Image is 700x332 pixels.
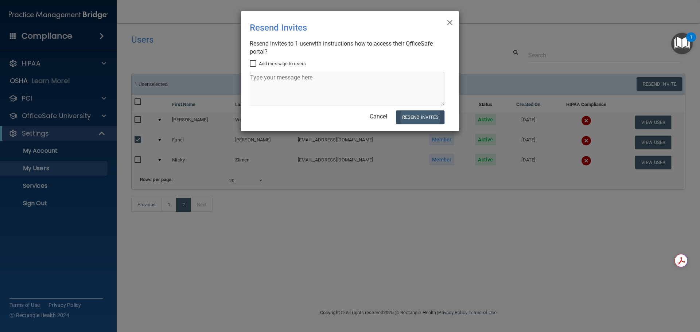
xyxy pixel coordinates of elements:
div: 1 [690,37,692,47]
button: Resend Invites [396,110,444,124]
input: Add message to users [250,61,258,67]
label: Add message to users [250,59,306,68]
a: Cancel [370,113,387,120]
button: Open Resource Center, 1 new notification [671,33,693,54]
iframe: Drift Widget Chat Controller [574,280,691,309]
span: × [447,14,453,29]
div: Resend Invites [250,17,420,38]
div: Resend invites to 1 user with instructions how to access their OfficeSafe portal? [250,40,444,56]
